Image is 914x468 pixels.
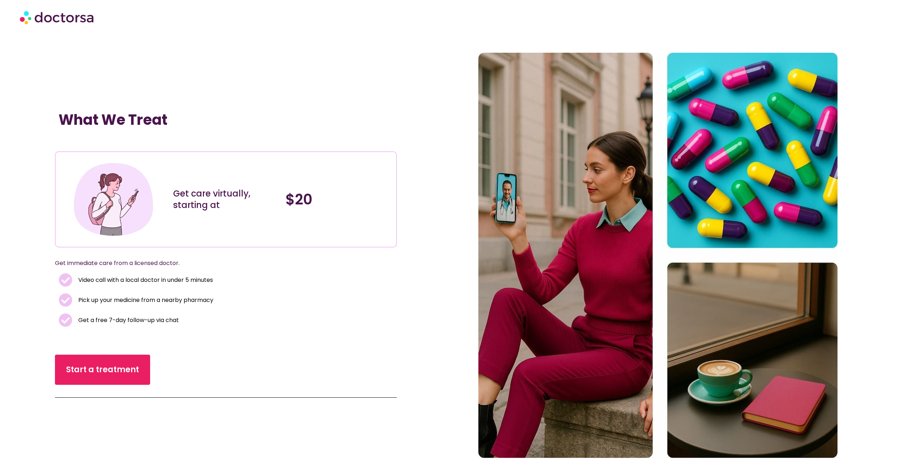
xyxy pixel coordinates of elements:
span: Pick up your medicine from a nearby pharmacy [76,295,213,305]
span: Get a free 7-day follow-up via chat [76,315,179,325]
iframe: Customer reviews powered by Trustpilot [59,136,166,144]
h4: $20 [286,191,391,208]
a: Start a treatment [55,355,150,385]
span: Start a treatment [66,364,139,375]
div: Get care virtually, starting at [173,188,278,211]
img: Illustration depicting a young woman in a casual outfit, engaged with her smartphone. She has a p... [71,157,156,241]
p: Get immediate care from a licensed doctor. [55,258,380,268]
h1: What We Treat [59,111,393,128]
span: Video call with a local doctor in under 5 minutes [76,275,213,285]
img: A customer holding a smartphone, speaking to a doctor displayed on the screen. [478,53,838,458]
